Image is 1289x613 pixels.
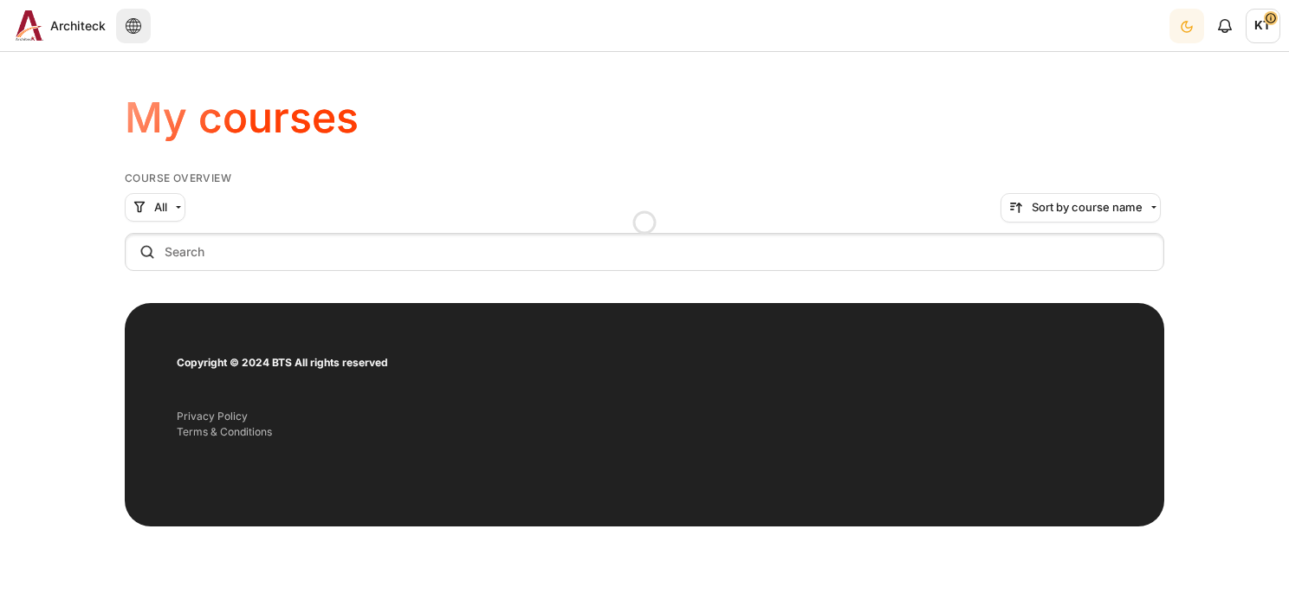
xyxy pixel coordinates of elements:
[1246,9,1280,43] a: User menu
[1171,8,1202,43] div: Dark Mode
[177,410,248,423] a: Privacy Policy
[125,193,185,223] button: Grouping drop-down menu
[1032,199,1143,216] span: Sort by course name
[1169,9,1204,43] button: Light Mode Dark Mode
[177,356,388,369] strong: Copyright © 2024 BTS All rights reserved
[177,425,272,438] a: Terms & Conditions
[116,9,151,43] button: Languages
[1208,9,1242,43] div: Show notification window with no new notifications
[125,233,1164,271] input: Search
[125,171,1164,185] h5: Course overview
[9,10,106,41] a: Architeck Architeck
[1001,193,1161,223] button: Sorting drop-down menu
[1246,9,1280,43] span: KT
[50,16,106,35] span: Architeck
[154,199,167,216] span: All
[16,10,43,41] img: Architeck
[125,91,359,145] h1: My courses
[125,193,1164,274] div: Course overview controls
